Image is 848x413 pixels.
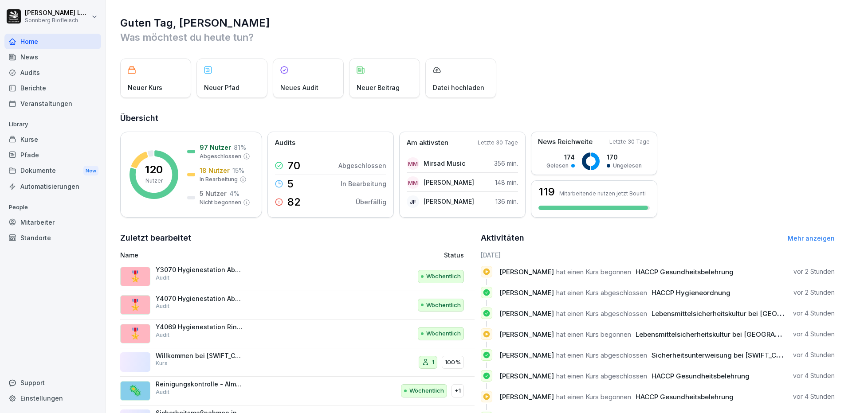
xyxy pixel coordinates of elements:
[424,159,465,168] p: Mirsad Music
[481,250,835,260] h6: [DATE]
[445,358,461,367] p: 100%
[499,268,554,276] span: [PERSON_NAME]
[793,371,835,380] p: vor 4 Stunden
[455,386,461,395] p: +1
[129,326,142,342] p: 🎖️
[287,179,294,189] p: 5
[25,9,90,17] p: [PERSON_NAME] Lumetsberger
[234,143,246,152] p: 81 %
[793,267,835,276] p: vor 2 Stunden
[559,190,646,197] p: Mitarbeitende nutzen jetzt Bounti
[556,351,647,359] span: hat einen Kurs abgeschlossen
[120,319,475,348] a: 🎖️Y4069 Hygienestation RinderbetriebAuditWöchentlich
[4,200,101,214] p: People
[495,178,518,187] p: 148 min.
[613,162,642,170] p: Ungelesen
[4,117,101,132] p: Library
[607,152,642,162] p: 170
[280,83,318,92] p: Neues Audit
[200,199,241,206] p: Nicht begonnen
[4,132,101,147] div: Kurse
[426,301,461,310] p: Wöchentlich
[287,197,301,207] p: 82
[200,143,231,152] p: 97 Nutzer
[338,161,386,170] p: Abgeschlossen
[424,197,474,206] p: [PERSON_NAME]
[83,166,98,176] div: New
[120,30,835,44] p: Was möchtest du heute tun?
[120,250,342,260] p: Name
[481,232,524,244] h2: Aktivitäten
[444,250,464,260] p: Status
[499,309,554,318] span: [PERSON_NAME]
[341,179,386,188] p: In Bearbeitung
[793,392,835,401] p: vor 4 Stunden
[156,388,169,396] p: Audit
[156,352,244,360] p: Willkommen bei [SWIFT_CODE] Biofleisch
[409,386,444,395] p: Wöchentlich
[788,234,835,242] a: Mehr anzeigen
[4,390,101,406] div: Einstellungen
[4,96,101,111] a: Veranstaltungen
[156,331,169,339] p: Audit
[426,329,461,338] p: Wöchentlich
[636,330,812,339] span: Lebensmittelsicherheitskultur bei [GEOGRAPHIC_DATA]
[556,372,647,380] span: hat einen Kurs abgeschlossen
[407,157,419,170] div: MM
[200,166,230,175] p: 18 Nutzer
[793,351,835,359] p: vor 4 Stunden
[156,323,244,331] p: Y4069 Hygienestation Rinderbetrieb
[129,297,142,313] p: 🎖️
[433,83,484,92] p: Datei hochladen
[25,17,90,23] p: Sonnberg Biofleisch
[499,393,554,401] span: [PERSON_NAME]
[556,393,631,401] span: hat einen Kurs begonnen
[4,179,101,194] a: Automatisierungen
[793,330,835,339] p: vor 4 Stunden
[407,176,419,189] div: MM
[652,309,828,318] span: Lebensmittelsicherheitskultur bei [GEOGRAPHIC_DATA]
[546,162,569,170] p: Gelesen
[495,197,518,206] p: 136 min.
[538,137,593,147] p: News Reichweite
[120,262,475,291] a: 🎖️Y3070 Hygienestation Abgang WurstbetriebAuditWöchentlich
[357,83,400,92] p: Neuer Beitrag
[636,268,734,276] span: HACCP Gesundheitsbelehrung
[129,383,142,399] p: 🦠
[426,272,461,281] p: Wöchentlich
[499,351,554,359] span: [PERSON_NAME]
[200,189,227,198] p: 5 Nutzer
[200,152,241,160] p: Abgeschlossen
[156,274,169,282] p: Audit
[538,187,555,197] h3: 119
[4,80,101,96] a: Berichte
[407,195,419,208] div: JF
[229,189,239,198] p: 4 %
[556,309,647,318] span: hat einen Kurs abgeschlossen
[156,266,244,274] p: Y3070 Hygienestation Abgang Wurstbetrieb
[200,175,238,183] p: In Bearbeitung
[499,288,554,297] span: [PERSON_NAME]
[156,380,244,388] p: Reinigungskontrolle - Almstraße, Schlachtung/Zerlegung
[4,214,101,230] div: Mitarbeiter
[120,16,835,30] h1: Guten Tag, [PERSON_NAME]
[4,147,101,163] div: Pfade
[120,291,475,320] a: 🎖️Y4070 Hygienestation Abgang RinderzerlegungAuditWöchentlich
[499,330,554,339] span: [PERSON_NAME]
[793,288,835,297] p: vor 2 Stunden
[4,230,101,245] a: Standorte
[556,268,631,276] span: hat einen Kurs begonnen
[652,351,792,359] span: Sicherheitsunterweisung bei [SWIFT_CODE]
[287,160,300,171] p: 70
[156,295,244,303] p: Y4070 Hygienestation Abgang Rinderzerlegung
[4,34,101,49] a: Home
[156,359,168,367] p: Kurs
[4,65,101,80] a: Audits
[4,49,101,65] a: News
